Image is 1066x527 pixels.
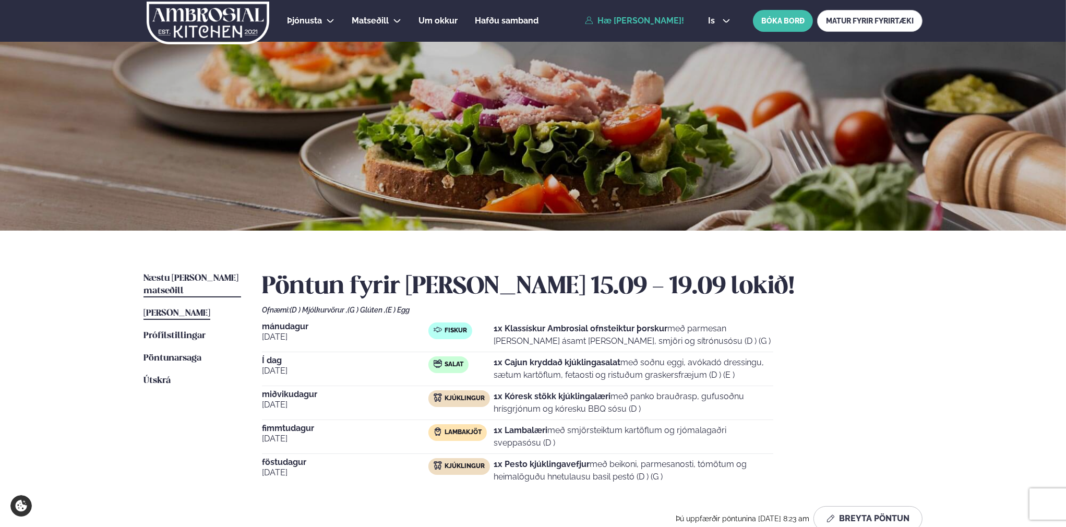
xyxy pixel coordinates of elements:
span: fimmtudagur [262,424,428,433]
span: Útskrá [143,376,171,385]
button: is [700,17,739,25]
strong: 1x Cajun kryddað kjúklingasalat [494,357,620,367]
span: Fiskur [445,327,467,335]
strong: 1x Lambalæri [494,425,547,435]
span: Kjúklingur [445,462,485,471]
a: Matseðill [352,15,389,27]
a: Cookie settings [10,495,32,517]
p: með smjörsteiktum kartöflum og rjómalagaðri sveppasósu (D ) [494,424,773,449]
span: [DATE] [262,466,428,479]
span: Þjónusta [287,16,322,26]
span: Lambakjöt [445,428,482,437]
a: Útskrá [143,375,171,387]
span: miðvikudagur [262,390,428,399]
span: Kjúklingur [445,394,485,403]
span: Pöntunarsaga [143,354,201,363]
span: [DATE] [262,399,428,411]
a: [PERSON_NAME] [143,307,210,320]
span: Prófílstillingar [143,331,206,340]
span: Næstu [PERSON_NAME] matseðill [143,274,238,295]
p: með beikoni, parmesanosti, tómötum og heimalöguðu hnetulausu basil pestó (D ) (G ) [494,458,773,483]
a: Prófílstillingar [143,330,206,342]
span: (D ) Mjólkurvörur , [290,306,348,314]
span: (E ) Egg [386,306,410,314]
span: [DATE] [262,331,428,343]
span: [DATE] [262,365,428,377]
img: chicken.svg [434,393,442,402]
img: chicken.svg [434,461,442,470]
span: (G ) Glúten , [348,306,386,314]
img: salad.svg [434,360,442,368]
span: [DATE] [262,433,428,445]
img: fish.svg [434,326,442,334]
span: Um okkur [418,16,458,26]
span: Í dag [262,356,428,365]
strong: 1x Pesto kjúklingavefjur [494,459,590,469]
span: Salat [445,361,463,369]
img: Lamb.svg [434,427,442,436]
span: mánudagur [262,322,428,331]
a: Hæ [PERSON_NAME]! [585,16,684,26]
h2: Pöntun fyrir [PERSON_NAME] 15.09 - 19.09 lokið! [262,272,923,302]
span: Þú uppfærðir pöntunina [DATE] 8:23 am [676,514,809,523]
a: Pöntunarsaga [143,352,201,365]
a: Um okkur [418,15,458,27]
strong: 1x Klassískur Ambrosial ofnsteiktur þorskur [494,324,667,333]
div: Ofnæmi: [262,306,923,314]
span: Hafðu samband [475,16,538,26]
span: is [708,17,718,25]
span: [PERSON_NAME] [143,309,210,318]
span: Matseðill [352,16,389,26]
a: Næstu [PERSON_NAME] matseðill [143,272,241,297]
p: með soðnu eggi, avókadó dressingu, sætum kartöflum, fetaosti og ristuðum graskersfræjum (D ) (E ) [494,356,773,381]
button: BÓKA BORÐ [753,10,813,32]
img: logo [146,2,270,44]
a: MATUR FYRIR FYRIRTÆKI [817,10,923,32]
p: með parmesan [PERSON_NAME] ásamt [PERSON_NAME], smjöri og sítrónusósu (D ) (G ) [494,322,773,348]
a: Þjónusta [287,15,322,27]
a: Hafðu samband [475,15,538,27]
strong: 1x Kóresk stökk kjúklingalæri [494,391,610,401]
p: með panko brauðrasp, gufusoðnu hrísgrjónum og kóresku BBQ sósu (D ) [494,390,773,415]
span: föstudagur [262,458,428,466]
